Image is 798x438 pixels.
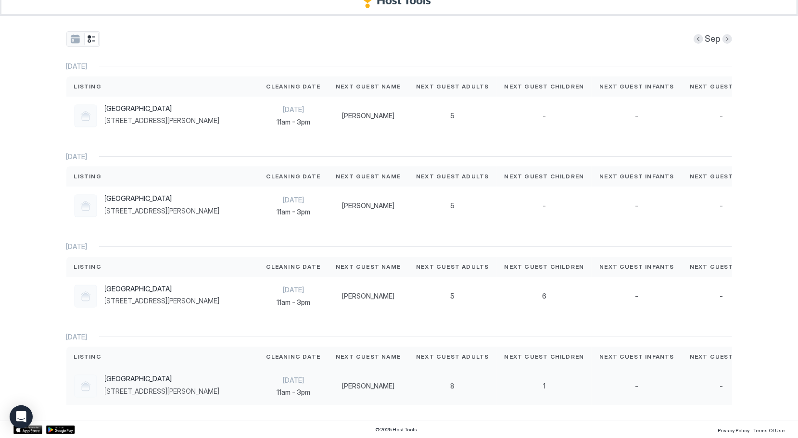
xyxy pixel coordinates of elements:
[266,388,321,397] span: 11am - 3pm
[10,405,33,428] div: Open Intercom Messenger
[505,263,584,271] span: Next Guest Children
[690,172,753,181] span: Next Guest Pets
[74,172,101,181] span: Listing
[505,82,584,91] span: Next Guest Children
[105,194,220,203] span: [GEOGRAPHIC_DATA]
[342,292,394,300] span: [PERSON_NAME]
[266,196,321,204] span: [DATE]
[336,172,401,181] span: Next Guest Name
[105,297,220,305] span: [STREET_ADDRESS][PERSON_NAME]
[505,172,584,181] span: Next Guest Children
[266,298,321,307] span: 11am - 3pm
[74,82,101,91] span: Listing
[105,387,220,396] span: [STREET_ADDRESS][PERSON_NAME]
[753,425,785,435] a: Terms Of Use
[66,62,88,71] span: [DATE]
[543,201,546,210] span: -
[105,207,220,215] span: [STREET_ADDRESS][PERSON_NAME]
[450,292,455,300] span: 5
[635,201,639,210] span: -
[342,112,394,120] span: [PERSON_NAME]
[266,172,321,181] span: Cleaning Date
[74,263,101,271] span: Listing
[694,34,703,44] button: Previous month
[450,112,455,120] span: 5
[105,285,220,293] span: [GEOGRAPHIC_DATA]
[542,292,546,300] span: 6
[266,376,321,385] span: [DATE]
[416,263,489,271] span: Next Guest Adults
[599,172,674,181] span: Next Guest Infants
[66,333,88,341] span: [DATE]
[718,425,749,435] a: Privacy Policy
[505,352,584,361] span: Next Guest Children
[105,375,220,383] span: [GEOGRAPHIC_DATA]
[599,263,674,271] span: Next Guest Infants
[66,242,88,251] span: [DATE]
[342,201,394,210] span: [PERSON_NAME]
[599,82,674,91] span: Next Guest Infants
[690,263,753,271] span: Next Guest Pets
[635,112,639,120] span: -
[635,292,639,300] span: -
[450,201,455,210] span: 5
[543,382,545,390] span: 1
[720,112,723,120] span: -
[266,82,321,91] span: Cleaning Date
[266,286,321,294] span: [DATE]
[720,292,723,300] span: -
[543,112,546,120] span: -
[266,263,321,271] span: Cleaning Date
[46,425,75,434] a: Google Play Store
[718,427,749,433] span: Privacy Policy
[376,426,418,433] span: © 2025 Host Tools
[416,172,489,181] span: Next Guest Adults
[105,104,220,113] span: [GEOGRAPHIC_DATA]
[266,118,321,126] span: 11am - 3pm
[266,352,321,361] span: Cleaning Date
[416,352,489,361] span: Next Guest Adults
[450,382,455,390] span: 8
[105,116,220,125] span: [STREET_ADDRESS][PERSON_NAME]
[705,34,721,45] span: Sep
[13,425,42,434] a: App Store
[599,352,674,361] span: Next Guest Infants
[720,201,723,210] span: -
[753,427,785,433] span: Terms Of Use
[74,352,101,361] span: Listing
[336,352,401,361] span: Next Guest Name
[722,34,732,44] button: Next month
[690,352,753,361] span: Next Guest Pets
[416,82,489,91] span: Next Guest Adults
[266,208,321,216] span: 11am - 3pm
[635,382,639,390] span: -
[66,152,88,161] span: [DATE]
[66,31,100,47] div: tab-group
[342,382,394,390] span: [PERSON_NAME]
[266,105,321,114] span: [DATE]
[720,382,723,390] span: -
[336,82,401,91] span: Next Guest Name
[690,82,753,91] span: Next Guest Pets
[336,263,401,271] span: Next Guest Name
